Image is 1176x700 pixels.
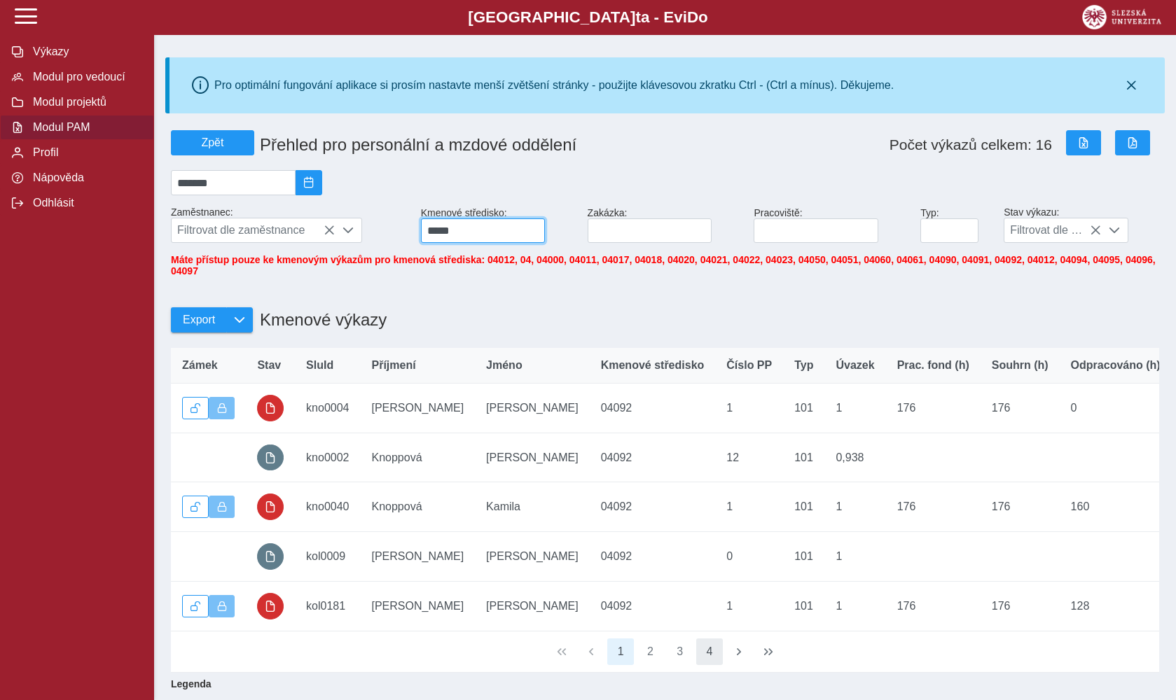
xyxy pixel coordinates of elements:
[667,638,693,665] button: 3
[295,532,360,582] td: kol0009
[696,638,723,665] button: 4
[257,593,284,619] button: uzamčeno
[165,201,415,248] div: Zaměstnanec:
[209,496,235,518] button: Výkaz uzamčen.
[165,673,1154,695] b: Legenda
[182,496,209,518] button: Odemknout výkaz.
[361,433,476,482] td: Knoppová
[794,359,813,372] span: Typ
[42,8,1134,27] b: [GEOGRAPHIC_DATA] a - Evi
[824,433,885,482] td: 0,938
[415,202,582,248] div: Kmenové středisko:
[992,359,1049,372] span: Souhrn (h)
[361,384,476,433] td: [PERSON_NAME]
[635,8,640,26] span: t
[295,581,360,631] td: kol0181
[981,482,1060,532] td: 176
[715,581,783,631] td: 1
[29,121,142,134] span: Modul PAM
[590,532,716,582] td: 04092
[1060,384,1172,433] td: 0
[715,433,783,482] td: 12
[1060,581,1172,631] td: 128
[257,543,284,570] button: prázdný
[209,397,235,419] button: Výkaz uzamčen.
[214,79,894,92] div: Pro optimální fungování aplikace si prosím nastavte menší zvětšení stránky - použijte klávesovou ...
[836,359,874,372] span: Úvazek
[29,71,142,83] span: Modul pro vedoucí
[361,532,476,582] td: [PERSON_NAME]
[715,532,783,582] td: 0
[257,395,284,421] button: uzamčeno
[890,136,1052,153] span: Počet výkazů celkem: 16
[475,384,590,433] td: [PERSON_NAME]
[715,482,783,532] td: 1
[726,359,772,372] span: Číslo PP
[183,314,215,326] span: Export
[296,170,322,195] button: 2025/09
[1115,130,1150,155] button: Export do PDF
[29,197,142,209] span: Odhlásit
[1004,218,1101,242] span: Filtrovat dle stavu
[590,581,716,631] td: 04092
[295,384,360,433] td: kno0004
[295,433,360,482] td: kno0002
[590,384,716,433] td: 04092
[715,384,783,433] td: 1
[257,359,281,372] span: Stav
[171,307,226,332] button: Export
[824,482,885,532] td: 1
[1060,482,1172,532] td: 160
[607,638,634,665] button: 1
[1071,359,1161,372] span: Odpracováno (h)
[590,482,716,532] td: 04092
[29,146,142,159] span: Profil
[824,532,885,582] td: 1
[182,595,209,617] button: Odemknout výkaz.
[748,202,915,248] div: Pracoviště:
[475,482,590,532] td: Kamila
[886,581,981,631] td: 176
[582,202,749,248] div: Zakázka:
[295,482,360,532] td: kno0040
[981,581,1060,631] td: 176
[29,96,142,108] span: Modul projektů
[1066,130,1101,155] button: Export do Excelu
[886,482,981,532] td: 176
[29,171,142,184] span: Nápověda
[783,384,824,433] td: 101
[475,532,590,582] td: [PERSON_NAME]
[254,129,754,160] h1: Přehled pro personální a mzdové oddělení
[209,595,235,617] button: Výkaz uzamčen.
[257,444,284,471] button: prázdný
[171,254,1156,276] span: Máte přístup pouze ke kmenovým výkazům pro kmenová střediska: 04012, 04, 04000, 04011, 04017, 040...
[824,581,885,631] td: 1
[475,581,590,631] td: [PERSON_NAME]
[637,638,664,665] button: 2
[253,303,387,337] h1: Kmenové výkazy
[897,359,969,372] span: Prac. fond (h)
[172,218,335,242] span: Filtrovat dle zaměstnance
[177,136,248,149] span: Zpět
[361,482,476,532] td: Knoppová
[998,201,1165,248] div: Stav výkazu:
[783,482,824,532] td: 101
[783,581,824,631] td: 101
[182,359,218,372] span: Zámek
[182,397,209,419] button: Odemknout výkaz.
[698,8,708,26] span: o
[372,359,416,372] span: Příjmení
[590,433,716,482] td: 04092
[783,433,824,482] td: 101
[361,581,476,631] td: [PERSON_NAME]
[306,359,333,372] span: SluId
[886,384,981,433] td: 176
[29,45,142,58] span: Výkazy
[171,130,254,155] button: Zpět
[687,8,698,26] span: D
[783,532,824,582] td: 101
[915,202,998,248] div: Typ:
[824,384,885,433] td: 1
[1082,5,1161,29] img: logo_web_su.png
[475,433,590,482] td: [PERSON_NAME]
